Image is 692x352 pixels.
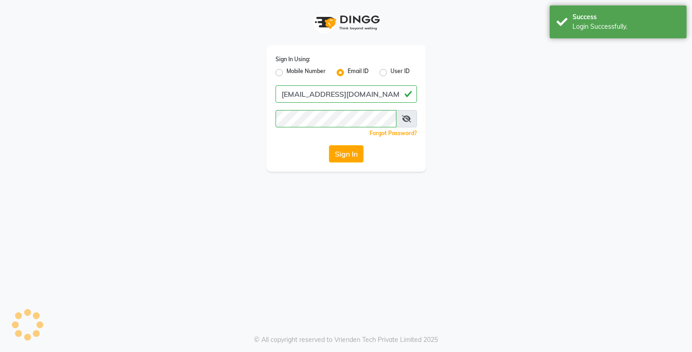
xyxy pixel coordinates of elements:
label: Mobile Number [286,67,326,78]
label: User ID [390,67,410,78]
label: Email ID [348,67,369,78]
div: Success [572,12,680,22]
div: Login Successfully. [572,22,680,32]
button: Sign In [329,145,364,163]
input: Username [276,85,417,103]
input: Username [276,110,396,127]
a: Forgot Password? [369,130,417,137]
label: Sign In Using: [276,55,310,63]
img: logo1.svg [310,9,383,36]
